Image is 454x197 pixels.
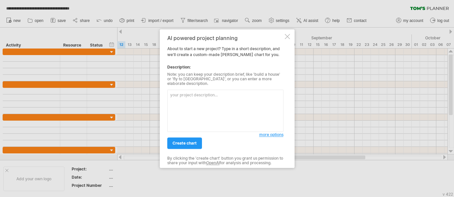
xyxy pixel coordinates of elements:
span: create chart [173,141,197,146]
div: By clicking the 'create chart' button you grant us permission to share your input with for analys... [167,156,283,166]
a: create chart [167,137,202,149]
div: Note: you can keep your description brief, like 'build a house' or 'fly to [GEOGRAPHIC_DATA]', or... [167,72,283,86]
div: AI powered project planning [167,35,283,41]
a: OpenAI [206,161,220,166]
a: more options [259,132,283,138]
span: more options [259,132,283,137]
div: About to start a new project? Type in a short description, and we'll create a custom-made [PERSON... [167,35,283,162]
div: Description: [167,64,283,70]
